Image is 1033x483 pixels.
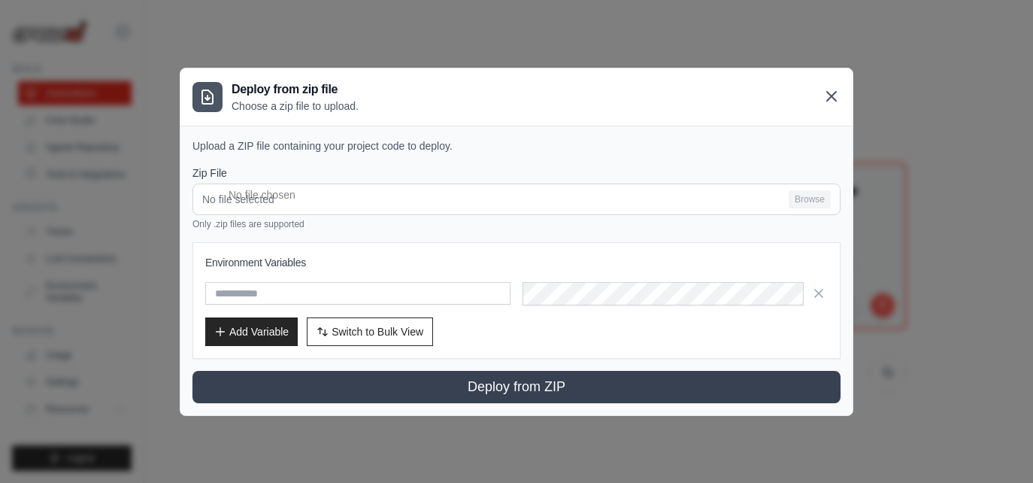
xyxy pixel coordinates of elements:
input: No file selected Browse [192,184,841,215]
p: Only .zip files are supported [192,218,841,230]
button: Deploy from ZIP [192,371,841,403]
p: Upload a ZIP file containing your project code to deploy. [192,138,841,153]
p: Choose a zip file to upload. [232,99,359,114]
button: Add Variable [205,317,298,346]
label: Zip File [192,166,841,181]
iframe: Chat Widget [958,411,1033,483]
span: Switch to Bulk View [332,324,423,339]
h3: Environment Variables [205,255,828,270]
button: Switch to Bulk View [307,317,433,346]
h3: Deploy from zip file [232,80,359,99]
